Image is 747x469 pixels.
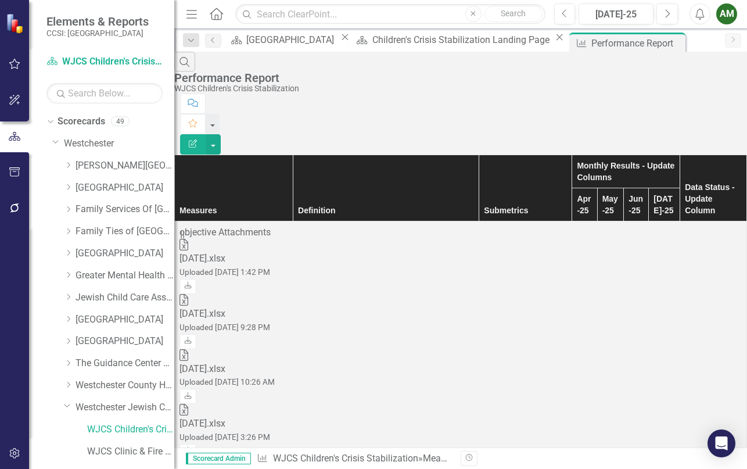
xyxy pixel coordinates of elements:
small: Uploaded [DATE] 9:28 PM [179,323,270,332]
a: Jewish Child Care Association [76,291,174,305]
a: [GEOGRAPHIC_DATA] [76,313,174,327]
a: Family Ties of [GEOGRAPHIC_DATA], Inc. [76,225,174,238]
div: [DATE].xlsx [179,417,742,431]
a: WJCS Children's Crisis Stabilization [87,423,174,436]
small: Uploaded [DATE] 1:42 PM [179,267,270,277]
button: AM [716,3,737,24]
div: Attachments [179,226,742,239]
div: 49 [111,117,130,127]
a: [PERSON_NAME][GEOGRAPHIC_DATA] [76,159,174,173]
div: Submetrics [484,205,567,216]
a: [GEOGRAPHIC_DATA] [76,181,174,195]
div: WJCS Children's Crisis Stabilization [174,84,741,93]
div: Definition [298,205,474,216]
span: Search [501,9,526,18]
input: Search Below... [46,83,163,103]
small: Uploaded [DATE] 3:26 PM [179,432,270,442]
div: Monthly Results - Update Columns [577,160,675,183]
div: Open Intercom Messenger [708,429,735,457]
div: Measures [179,205,288,216]
a: [GEOGRAPHIC_DATA] [76,247,174,260]
a: Family Services Of [GEOGRAPHIC_DATA], Inc. [76,203,174,216]
a: [GEOGRAPHIC_DATA] [76,335,174,348]
div: » » [257,452,452,466]
span: Elements & Reports [46,15,149,28]
div: Performance Report [591,36,683,51]
button: [DATE]-25 [579,3,653,24]
input: Search ClearPoint... [235,4,545,24]
a: [GEOGRAPHIC_DATA] [227,33,337,47]
span: objective [179,227,218,238]
div: Children's Crisis Stabilization Landing Page [372,33,552,47]
a: Westchester [64,137,174,151]
div: [DATE]-25 [583,8,649,22]
div: Jun-25 [629,193,644,216]
div: [DATE]-25 [653,193,675,216]
div: [DATE].xlsx [179,252,742,266]
div: May-25 [602,193,619,216]
div: [DATE].xlsx [179,363,742,376]
div: Apr-25 [577,193,592,216]
a: Measures [423,453,463,464]
div: Data Status - Update Column [685,181,742,216]
div: [GEOGRAPHIC_DATA] [246,33,337,47]
div: Performance Report [174,71,741,84]
img: ClearPoint Strategy [6,13,26,34]
a: Scorecards [58,115,105,128]
a: WJCS Children's Crisis Stabilization [273,453,418,464]
small: Uploaded [DATE] 10:26 AM [179,377,275,386]
button: Search [484,6,543,22]
a: Greater Mental Health of [GEOGRAPHIC_DATA] [76,269,174,282]
div: [DATE].xlsx [179,307,742,321]
a: Westchester County Healthcare Corp [76,379,174,392]
small: CCSI: [GEOGRAPHIC_DATA] [46,28,149,38]
a: Children's Crisis Stabilization Landing Page [352,33,552,47]
a: The Guidance Center of [GEOGRAPHIC_DATA] [76,357,174,370]
span: Scorecard Admin [186,453,251,464]
a: Westchester Jewish Community Svcs, Inc [76,401,174,414]
a: WJCS Children's Crisis Stabilization [46,55,163,69]
a: WJCS Clinic & Fire Prevention [PERSON_NAME] [87,445,174,459]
